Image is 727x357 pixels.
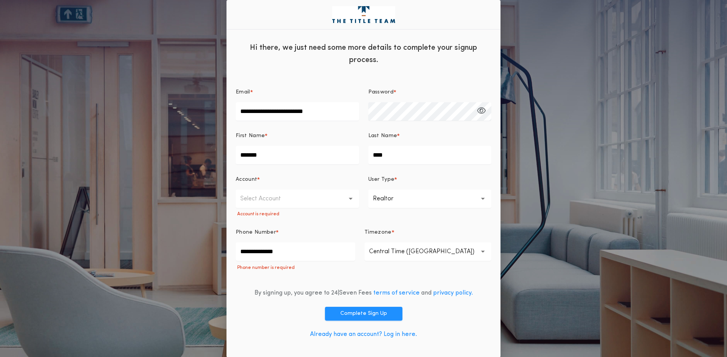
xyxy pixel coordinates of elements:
[236,132,265,140] p: First Name
[368,88,394,96] p: Password
[325,307,402,321] button: Complete Sign Up
[236,229,276,236] p: Phone Number
[373,194,406,203] p: Realtor
[236,242,355,261] input: Phone Number*
[368,132,397,140] p: Last Name
[226,36,501,70] div: Hi there, we just need some more details to complete your signup process.
[373,290,420,296] a: terms of service
[477,102,486,121] button: Password*
[368,190,492,208] button: Realtor
[240,194,293,203] p: Select Account
[236,88,250,96] p: Email
[236,146,359,164] input: First Name*
[369,247,487,256] p: Central Time ([GEOGRAPHIC_DATA])
[254,288,473,298] div: By signing up, you agree to 24|Seven Fees and
[236,176,257,183] p: Account
[236,211,359,217] p: Account is required
[368,176,395,183] p: User Type
[364,229,392,236] p: Timezone
[368,102,492,121] input: Password*
[236,102,359,121] input: Email*
[364,242,491,261] button: Central Time ([GEOGRAPHIC_DATA])
[332,6,395,23] img: logo
[310,331,417,337] a: Already have an account? Log in here.
[433,290,473,296] a: privacy policy.
[236,265,355,271] p: Phone number is required
[368,146,492,164] input: Last Name*
[236,190,359,208] button: Select Account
